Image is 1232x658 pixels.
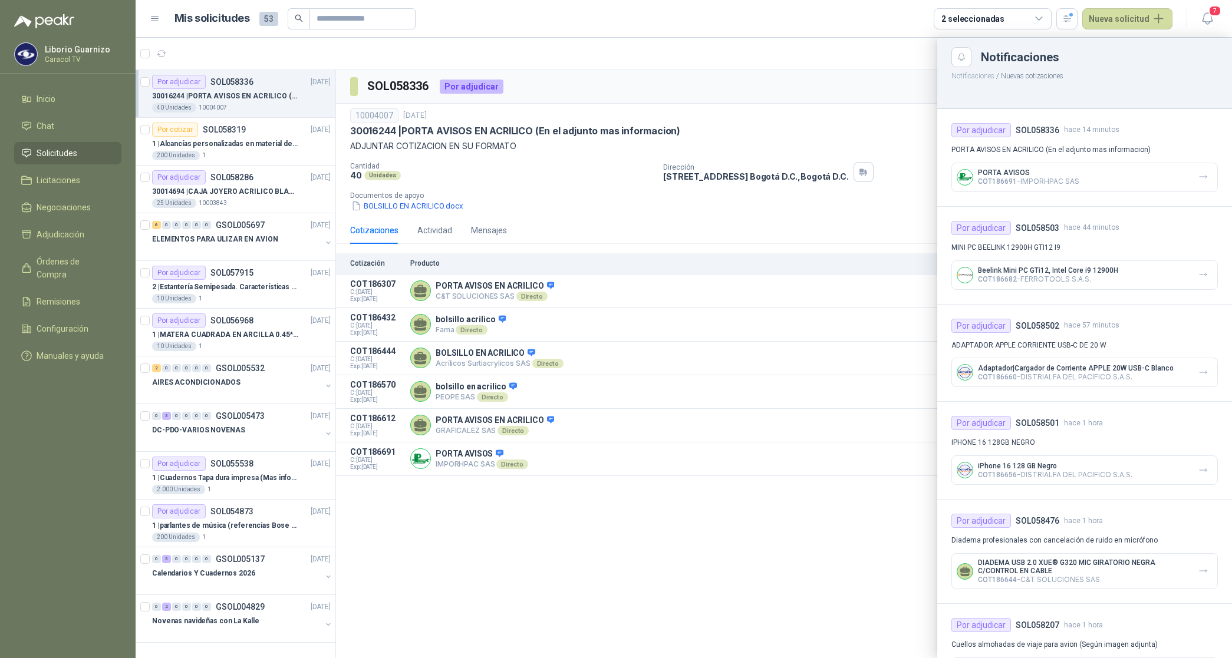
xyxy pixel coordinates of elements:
[951,242,1218,253] p: MINI PC BEELINK 12900H GTI12 I9
[37,349,104,362] span: Manuales y ayuda
[957,170,973,185] img: Company Logo
[14,223,121,246] a: Adjudicación
[37,174,80,187] span: Licitaciones
[951,437,1218,448] p: IPHONE 16 128GB NEGRO
[14,196,121,219] a: Negociaciones
[951,221,1011,235] div: Por adjudicar
[941,12,1004,25] div: 2 seleccionadas
[1016,619,1059,631] h4: SOL058207
[978,372,1174,381] p: - DISTRIALFA DEL PACIFICO S.A.S.
[14,142,121,164] a: Solicitudes
[978,470,1132,479] p: - DISTRIALFA DEL PACIFICO S.A.S.
[951,618,1011,632] div: Por adjudicar
[951,639,1218,650] p: Cuellos almohadas de viaje para avion (Según imagen adjunta)
[37,255,110,281] span: Órdenes de Compra
[951,123,1011,137] div: Por adjudicar
[37,201,91,214] span: Negociaciones
[978,558,1189,575] p: DIADEMA USB 2.0 XUE® G320 MIC GIRATORIO NEGRA C/CONTROL EN CABLE
[978,364,1174,372] p: Adaptador|Cargador de Corriente APPLE 20W USB-C Blanco
[37,92,55,105] span: Inicio
[1016,221,1059,234] h4: SOL058503
[45,45,118,54] p: Liborio Guarnizo
[978,575,1189,584] p: - C&T SOLUCIONES SAS
[957,365,973,380] img: Company Logo
[1016,124,1059,137] h4: SOL058336
[37,120,54,133] span: Chat
[957,462,973,478] img: Company Logo
[1064,222,1119,233] span: hace 44 minutos
[951,72,994,80] button: Notificaciones
[14,14,74,28] img: Logo peakr
[978,373,1017,381] span: COT186660
[951,47,971,67] button: Close
[978,266,1118,275] p: Beelink Mini PC GTi12, Intel Core i9 12900H
[37,295,80,308] span: Remisiones
[1064,620,1103,631] span: hace 1 hora
[1016,319,1059,332] h4: SOL058502
[37,228,84,241] span: Adjudicación
[259,12,278,26] span: 53
[37,147,77,160] span: Solicitudes
[14,318,121,340] a: Configuración
[951,535,1218,546] p: Diadema profesionales con cancelación de ruido en micrófono
[951,319,1011,333] div: Por adjudicar
[951,514,1011,528] div: Por adjudicar
[978,462,1132,470] p: iPhone 16 128 GB Negro
[1197,8,1218,29] button: 7
[14,290,121,313] a: Remisiones
[1064,515,1103,527] span: hace 1 hora
[981,51,1218,63] div: Notificaciones
[14,88,121,110] a: Inicio
[1016,416,1059,429] h4: SOL058501
[1208,5,1221,16] span: 7
[45,56,118,63] p: Caracol TV
[1064,124,1119,135] span: hace 14 minutos
[978,275,1118,283] p: - FERROTOOLS S.A.S.
[14,115,121,137] a: Chat
[951,144,1218,156] p: PORTA AVISOS EN ACRILICO (En el adjunto mas informacion)
[1082,8,1172,29] button: Nueva solicitud
[951,340,1218,351] p: ADAPTADOR APPLE CORRIENTE USB-C DE 20 W
[978,275,1017,283] span: COT186682
[37,322,88,335] span: Configuración
[1064,320,1119,331] span: hace 57 minutos
[295,14,303,22] span: search
[14,250,121,286] a: Órdenes de Compra
[937,67,1232,82] p: / Nuevas cotizaciones
[957,267,973,283] img: Company Logo
[978,471,1017,479] span: COT186656
[951,416,1011,430] div: Por adjudicar
[174,10,250,27] h1: Mis solicitudes
[978,177,1017,186] span: COT186691
[1064,418,1103,429] span: hace 1 hora
[1016,514,1059,527] h4: SOL058476
[978,168,1079,177] p: PORTA AVISOS
[14,345,121,367] a: Manuales y ayuda
[15,43,37,65] img: Company Logo
[14,169,121,191] a: Licitaciones
[978,576,1017,584] span: COT186644
[978,177,1079,186] p: - IMPORHPAC SAS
